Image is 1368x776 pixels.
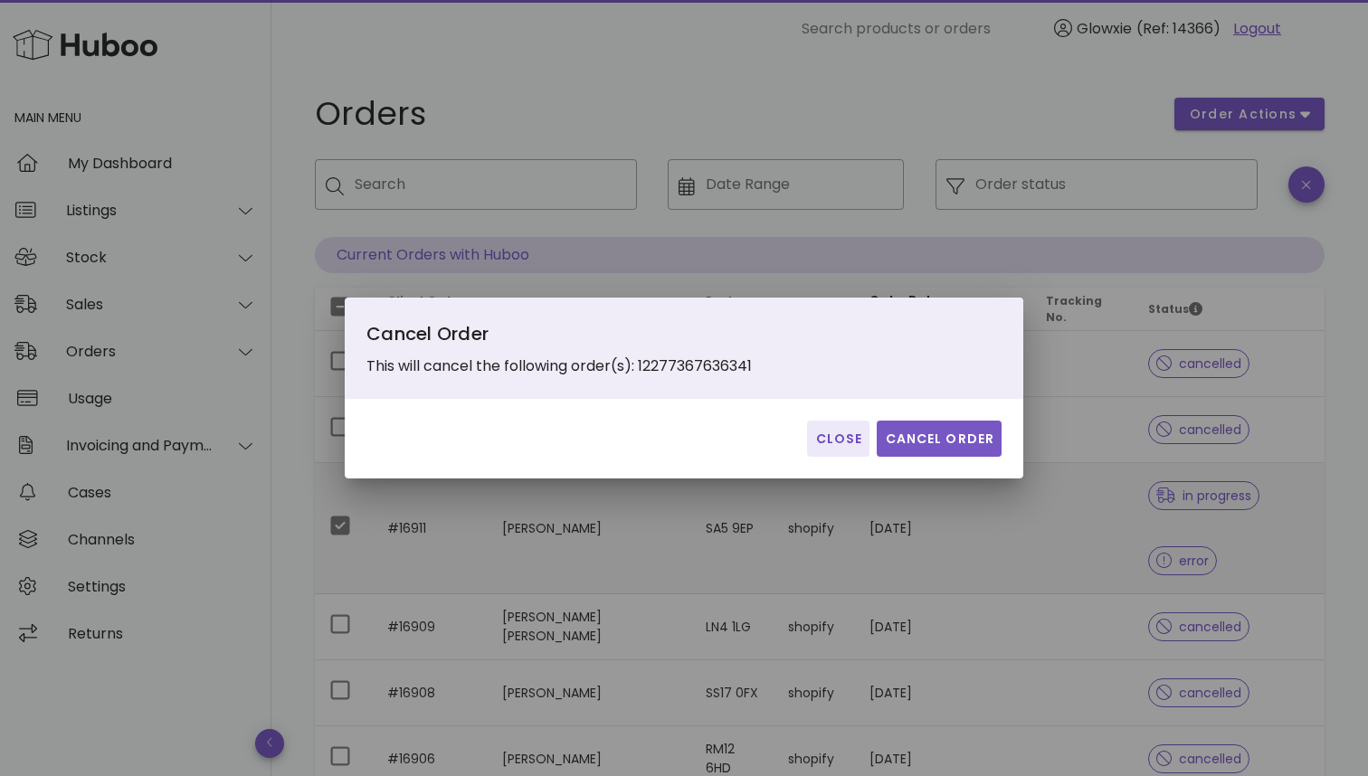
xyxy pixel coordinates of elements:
[814,430,862,449] span: Close
[877,421,1002,457] button: Cancel Order
[807,421,869,457] button: Close
[366,319,773,377] div: This will cancel the following order(s): 12277367636341
[366,319,773,355] div: Cancel Order
[884,430,994,449] span: Cancel Order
